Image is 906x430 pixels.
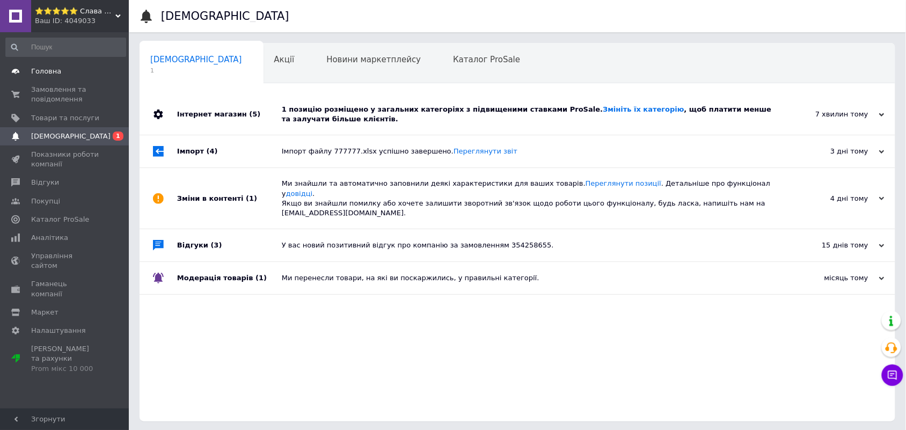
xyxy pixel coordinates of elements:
span: Новини маркетплейсу [326,55,421,64]
div: У вас новий позитивний відгук про компанію за замовленням 354258655. [282,240,777,250]
div: 7 хвилин тому [777,110,885,119]
div: 3 дні тому [777,147,885,156]
a: довідці [286,190,313,198]
div: Ваш ID: 4049033 [35,16,129,26]
button: Чат з покупцем [882,365,903,386]
div: Ми знайшли та автоматично заповнили деякі характеристики для ваших товарів. . Детальніше про функ... [282,179,777,218]
a: Переглянути позиції [586,179,661,187]
a: Змініть їх категорію [603,105,684,113]
span: (1) [246,194,257,202]
span: (3) [211,241,222,249]
span: Маркет [31,308,59,317]
span: Акції [274,55,295,64]
span: Показники роботи компанії [31,150,99,169]
div: місяць тому [777,273,885,283]
div: Prom мікс 10 000 [31,364,99,374]
span: Управління сайтом [31,251,99,271]
a: Переглянути звіт [454,147,517,155]
span: 1 [113,132,123,141]
div: Відгуки [177,229,282,261]
span: (5) [249,110,260,118]
span: (1) [255,274,267,282]
div: Імпорт файлу 777777.xlsx успішно завершено. [282,147,777,156]
span: Покупці [31,196,60,206]
span: Головна [31,67,61,76]
span: Замовлення та повідомлення [31,85,99,104]
span: (4) [207,147,218,155]
span: Товари та послуги [31,113,99,123]
span: [PERSON_NAME] та рахунки [31,344,99,374]
span: Каталог ProSale [453,55,520,64]
div: Інтернет магазин [177,94,282,135]
span: Відгуки [31,178,59,187]
div: Зміни в контенті [177,168,282,229]
span: ⭐️⭐️⭐️⭐️⭐️ Слава Героям! [35,6,115,16]
div: 1 позицію розміщено у загальних категоріях з підвищеними ставками ProSale. , щоб платити менше та... [282,105,777,124]
div: Імпорт [177,135,282,167]
span: 1 [150,67,242,75]
div: Модерація товарів [177,262,282,294]
span: [DEMOGRAPHIC_DATA] [31,132,111,141]
span: Гаманець компанії [31,279,99,298]
span: Каталог ProSale [31,215,89,224]
div: Ми перенесли товари, на які ви поскаржились, у правильні категорії. [282,273,777,283]
span: Налаштування [31,326,86,336]
h1: [DEMOGRAPHIC_DATA] [161,10,289,23]
span: Аналітика [31,233,68,243]
input: Пошук [5,38,126,57]
div: 15 днів тому [777,240,885,250]
div: 4 дні тому [777,194,885,203]
span: [DEMOGRAPHIC_DATA] [150,55,242,64]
